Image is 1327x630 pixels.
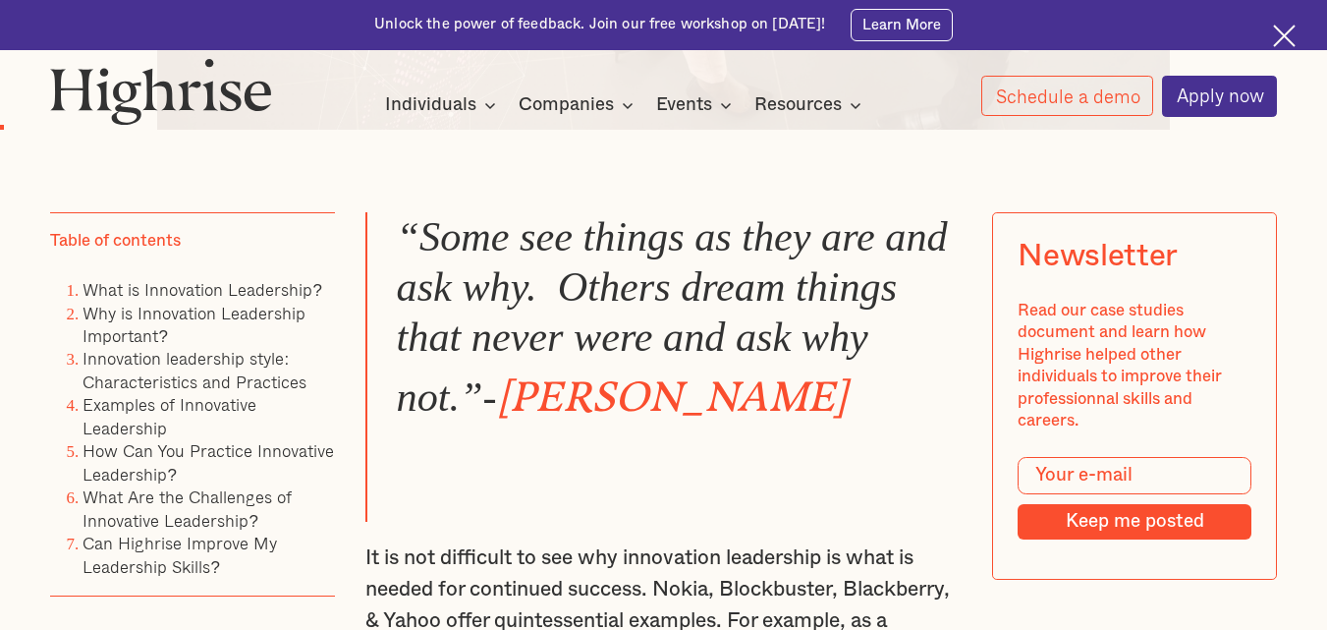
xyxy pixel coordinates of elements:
[497,372,848,399] em: [PERSON_NAME]
[83,530,277,579] a: Can Highrise Improve My Leadership Skills?
[83,391,256,440] a: Examples of Innovative Leadership
[851,9,953,41] a: Learn More
[83,300,305,349] a: Why is Innovation Leadership Important?
[519,93,639,117] div: Companies
[754,93,867,117] div: Resources
[981,76,1154,116] a: Schedule a demo
[83,437,334,487] a: How Can You Practice Innovative Leadership?
[1273,25,1296,47] img: Cross icon
[83,345,306,394] a: Innovation leadership style: Characteristics and Practices
[1018,504,1251,539] input: Keep me posted
[374,15,825,34] div: Unlock the power of feedback. Join our free workshop on [DATE]!
[397,213,948,420] em: “Some see things as they are and ask why. Others dream things that never were and ask why not.”-
[656,93,712,117] div: Events
[1018,300,1251,432] div: Read our case studies document and learn how Highrise helped other individuals to improve their p...
[1018,457,1251,540] form: Modal Form
[1018,239,1178,275] div: Newsletter
[385,93,476,117] div: Individuals
[83,276,321,303] a: What is Innovation Leadership?
[50,230,181,252] div: Table of contents
[385,93,502,117] div: Individuals
[50,58,272,125] img: Highrise logo
[83,484,292,533] a: What Are the Challenges of Innovative Leadership?
[656,93,738,117] div: Events
[1018,457,1251,494] input: Your e-mail
[519,93,614,117] div: Companies
[1162,76,1278,117] a: Apply now
[754,93,842,117] div: Resources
